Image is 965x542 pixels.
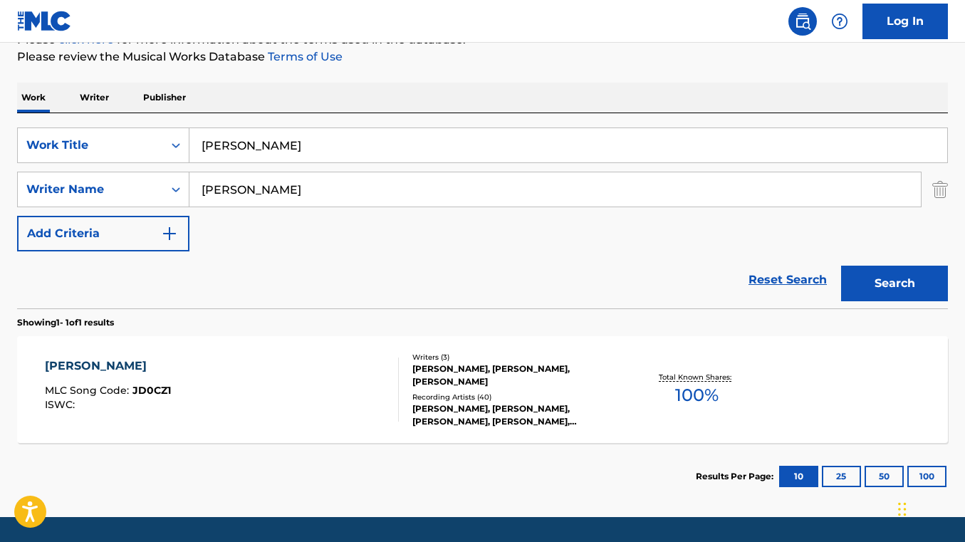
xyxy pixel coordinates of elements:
[17,336,948,443] a: [PERSON_NAME]MLC Song Code:JD0CZ1ISWC:Writers (3)[PERSON_NAME], [PERSON_NAME], [PERSON_NAME]Recor...
[779,466,818,487] button: 10
[132,384,171,397] span: JD0CZ1
[412,392,620,402] div: Recording Artists ( 40 )
[822,466,861,487] button: 25
[907,466,946,487] button: 100
[45,358,171,375] div: [PERSON_NAME]
[17,216,189,251] button: Add Criteria
[841,266,948,301] button: Search
[825,7,854,36] div: Help
[894,474,965,542] iframe: Chat Widget
[788,7,817,36] a: Public Search
[45,398,78,411] span: ISWC :
[75,83,113,113] p: Writer
[659,372,735,382] p: Total Known Shares:
[17,316,114,329] p: Showing 1 - 1 of 1 results
[17,48,948,66] p: Please review the Musical Works Database
[17,83,50,113] p: Work
[17,127,948,308] form: Search Form
[675,382,719,408] span: 100 %
[862,4,948,39] a: Log In
[26,181,155,198] div: Writer Name
[865,466,904,487] button: 50
[265,50,343,63] a: Terms of Use
[898,488,907,531] div: Drag
[139,83,190,113] p: Publisher
[794,13,811,30] img: search
[696,470,777,483] p: Results Per Page:
[412,402,620,428] div: [PERSON_NAME], [PERSON_NAME], [PERSON_NAME], [PERSON_NAME], [PERSON_NAME]
[741,264,834,296] a: Reset Search
[45,384,132,397] span: MLC Song Code :
[932,172,948,207] img: Delete Criterion
[831,13,848,30] img: help
[412,352,620,363] div: Writers ( 3 )
[17,11,72,31] img: MLC Logo
[412,363,620,388] div: [PERSON_NAME], [PERSON_NAME], [PERSON_NAME]
[161,225,178,242] img: 9d2ae6d4665cec9f34b9.svg
[26,137,155,154] div: Work Title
